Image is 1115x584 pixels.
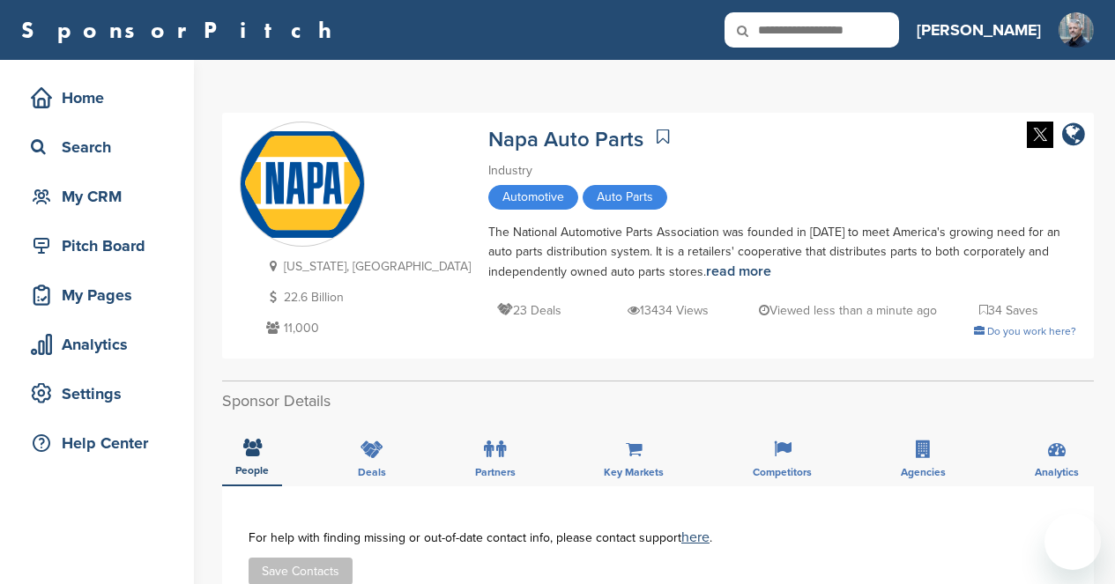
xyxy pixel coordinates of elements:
[706,262,771,280] a: read more
[488,223,1076,282] div: The National Automotive Parts Association was founded in [DATE] to meet America's growing need fo...
[753,467,812,477] span: Competitors
[759,299,937,322] p: Viewed less than a minute ago
[1059,12,1094,56] img: Atp 2599
[917,18,1041,42] h3: [PERSON_NAME]
[26,378,176,410] div: Settings
[26,279,176,311] div: My Pages
[26,230,176,262] div: Pitch Board
[18,373,176,414] a: Settings
[18,176,176,217] a: My CRM
[26,131,176,163] div: Search
[987,325,1076,337] span: Do you work here?
[681,529,710,546] a: here
[1062,122,1085,151] a: company link
[497,299,561,322] p: 23 Deals
[18,275,176,315] a: My Pages
[583,185,667,210] span: Auto Parts
[18,324,176,365] a: Analytics
[262,317,471,339] p: 11,000
[488,161,1076,181] div: Industry
[488,127,643,152] a: Napa Auto Parts
[488,185,578,210] span: Automotive
[26,181,176,212] div: My CRM
[26,82,176,114] div: Home
[18,225,176,266] a: Pitch Board
[26,427,176,459] div: Help Center
[21,18,343,41] a: SponsorPitch
[235,465,269,476] span: People
[1035,467,1079,477] span: Analytics
[18,423,176,463] a: Help Center
[1044,514,1101,570] iframe: Button to launch messaging window
[222,389,1094,413] h2: Sponsor Details
[604,467,664,477] span: Key Markets
[358,467,386,477] span: Deals
[241,131,364,237] img: Sponsorpitch & Napa Auto Parts
[628,299,709,322] p: 13434 Views
[18,127,176,167] a: Search
[26,329,176,360] div: Analytics
[249,530,1067,544] div: For help with finding missing or out-of-date contact info, please contact support .
[917,11,1041,49] a: [PERSON_NAME]
[974,325,1076,337] a: Do you work here?
[262,286,471,308] p: 22.6 Billion
[18,78,176,118] a: Home
[475,467,516,477] span: Partners
[262,255,471,277] p: [US_STATE], [GEOGRAPHIC_DATA]
[901,467,946,477] span: Agencies
[979,299,1038,322] p: 34 Saves
[1027,122,1053,148] img: Twitter white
